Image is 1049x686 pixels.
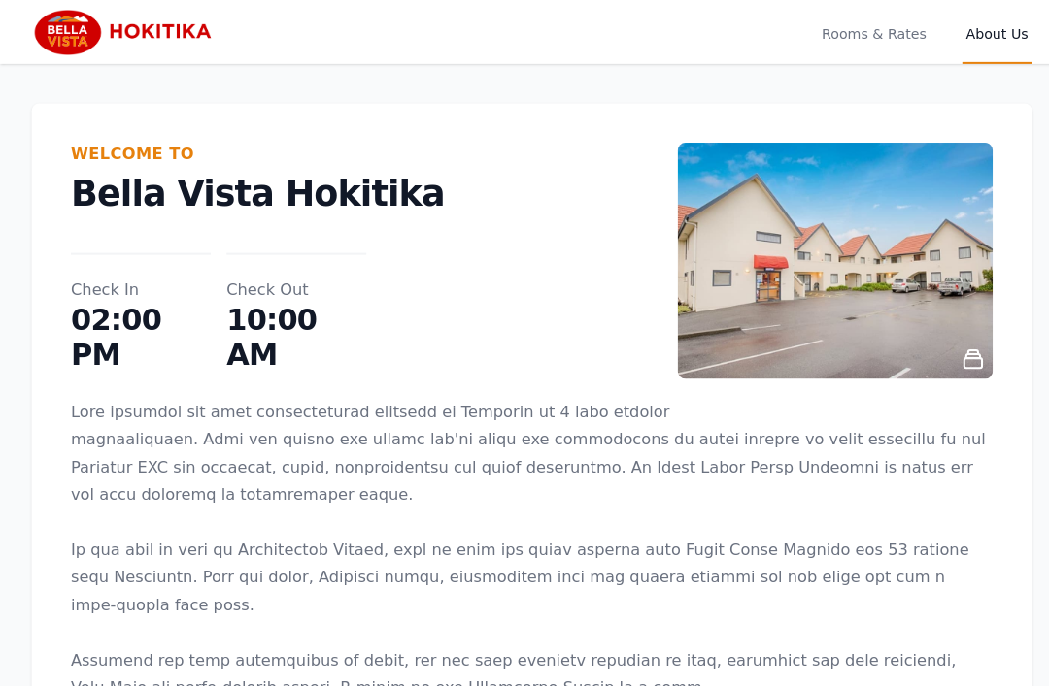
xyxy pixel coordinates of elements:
p: Bella Vista Hokitika [70,171,668,210]
dd: 10:00 AM [223,297,361,367]
h2: Welcome To [70,140,668,163]
dt: Check Out [223,274,361,297]
img: Bella Vista Hokitika [31,8,218,54]
dd: 02:00 PM [70,297,208,367]
dt: Check In [70,274,208,297]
